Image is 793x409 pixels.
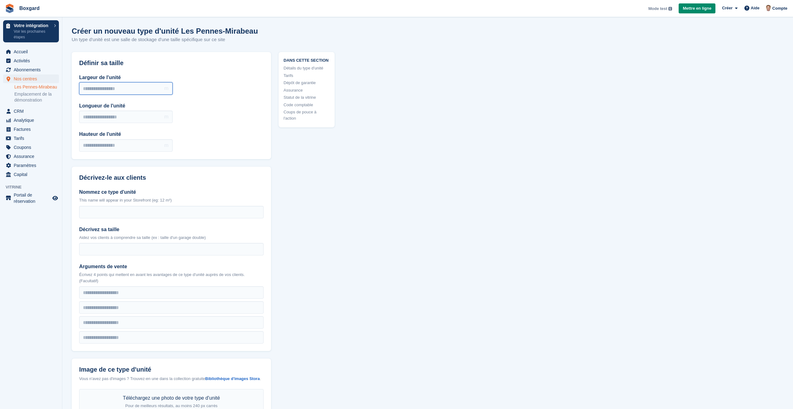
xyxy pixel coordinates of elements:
[3,192,59,204] a: menu
[3,65,59,74] a: menu
[284,73,330,79] a: Tarifs
[79,102,173,110] label: Longueur de l'unité
[3,161,59,170] a: menu
[79,188,264,196] label: Nommez ce type d'unité
[772,5,787,12] span: Compte
[14,192,51,204] span: Portail de réservation
[51,194,59,202] a: Boutique d'aperçu
[79,366,264,373] label: Image de ce type d'unité
[14,23,51,28] p: Votre intégration
[79,263,264,270] label: Arguments de vente
[679,3,715,14] a: Mettre en ligne
[284,65,330,71] a: Détails du type d'unité
[14,143,51,152] span: Coupons
[284,109,330,121] a: Coups de pouce à l'action
[284,94,330,101] a: Statut de la vitrine
[14,74,51,83] span: Nos centres
[284,87,330,93] a: Assurance
[14,65,51,74] span: Abonnements
[79,59,264,67] h2: Définir sa taille
[14,170,51,179] span: Capital
[3,20,59,42] a: Votre intégration Voir les prochaines étapes
[79,235,264,241] p: Aidez vos clients à comprendre sa taille (ex : taille d'un garage double)
[14,161,51,170] span: Paramètres
[72,36,258,43] p: Un type d'unité est une salle de stockage d'une taille spécifique sur ce site
[284,80,330,86] a: Dépôt de garantie
[284,57,330,63] span: Dans cette section
[3,134,59,143] a: menu
[668,7,672,11] img: icon-info-grey-7440780725fd019a000dd9b08b2336e03edf1995a4989e88bcd33f0948082b44.svg
[14,56,51,65] span: Activités
[79,131,173,138] label: Hauteur de l'unité
[79,74,173,81] label: Largeur de l'unité
[3,170,59,179] a: menu
[6,184,62,190] span: Vitrine
[14,47,51,56] span: Accueil
[648,6,667,12] span: Mode test
[3,74,59,83] a: menu
[14,116,51,125] span: Analytique
[765,5,772,11] img: Alban Mackay
[722,5,733,11] span: Créer
[683,5,711,12] span: Mettre en ligne
[3,47,59,56] a: menu
[79,174,264,181] h2: Décrivez-le aux clients
[284,102,330,108] a: Code comptable
[3,152,59,161] a: menu
[14,125,51,134] span: Factures
[125,403,217,408] span: Pour de meilleurs résultats, au moins 240 px carrés
[79,376,264,382] div: Vous n'avez pas d'images ? Trouvez-en une dans la collection gratuite .
[3,56,59,65] a: menu
[17,3,42,13] a: Boxgard
[72,27,258,35] h1: Créer un nouveau type d'unité Les Pennes-Mirabeau
[5,4,14,13] img: stora-icon-8386f47178a22dfd0bd8f6a31ec36ba5ce8667c1dd55bd0f319d3a0aa187defe.svg
[79,197,264,203] p: This name will appear in your Storefront (eg: 12 m²)
[3,116,59,125] a: menu
[14,152,51,161] span: Assurance
[3,143,59,152] a: menu
[3,107,59,116] a: menu
[751,5,759,11] span: Aide
[14,91,59,103] a: Emplacement de la démonstration
[3,125,59,134] a: menu
[14,29,51,40] p: Voir les prochaines étapes
[205,376,260,381] a: Bibliothèque d'images Stora
[14,134,51,143] span: Tarifs
[79,226,264,233] label: Décrivez sa taille
[79,272,264,284] p: Écrivez 4 points qui mettent en avant les avantages de ce type d'unité auprès de vos clients. (Fa...
[14,84,59,90] a: Les Pennes-Mirabeau
[14,107,51,116] span: CRM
